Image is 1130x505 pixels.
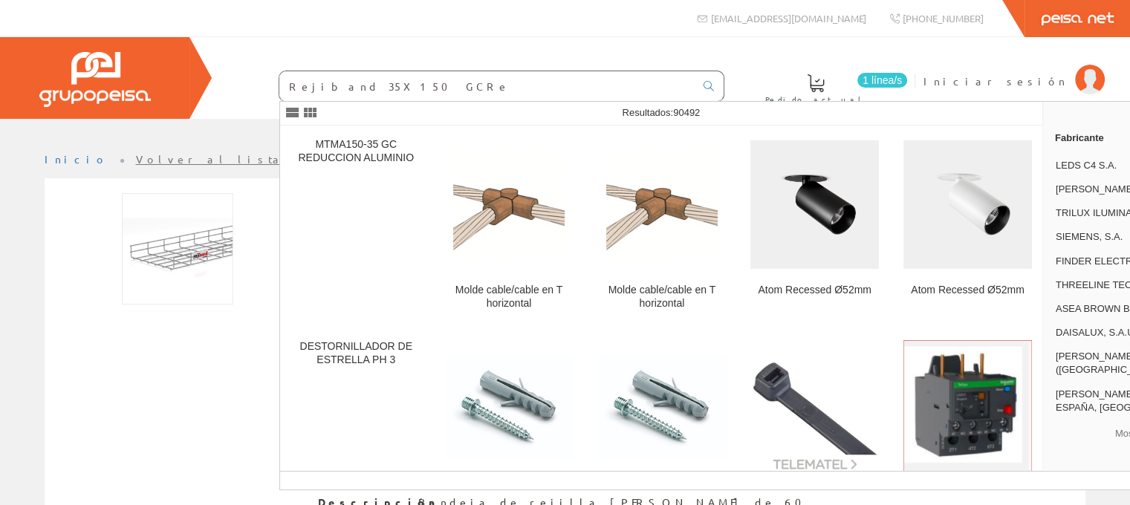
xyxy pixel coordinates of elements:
a: 1 línea/s Pedido actual [750,62,911,113]
a: Inicio [45,152,108,166]
img: Atom Recessed Ø52mm [903,140,1032,269]
a: Atom Recessed Ø52mm Atom Recessed Ø52mm [738,126,891,328]
img: Molde cable/cable en T horizontal [453,149,565,261]
span: [PHONE_NUMBER] [903,12,984,25]
a: Volver al listado de productos [136,152,429,166]
img: Grupo Peisa [39,52,151,107]
img: ELEMENTO DE FIJACIÓN PAV-7x150 [445,356,574,458]
a: Molde cable/cable en T horizontal Molde cable/cable en T horizontal [585,126,738,328]
span: 1 línea/s [857,73,907,88]
div: MTMA150-35 GC REDUCCION ALUMINIO [292,138,420,165]
span: Resultados: [622,107,700,118]
img: Molde cable/cable en T horizontal [606,149,718,261]
div: Atom Recessed Ø52mm [750,284,879,297]
span: Pedido actual [765,92,866,107]
a: Iniciar sesión [923,62,1105,76]
span: [EMAIL_ADDRESS][DOMAIN_NAME] [711,12,866,25]
a: MTMA150-35 GC REDUCCION ALUMINIO [280,126,432,328]
div: Atom Recessed Ø52mm [903,284,1032,297]
img: ELEMENTO DE FIJACIÓN PAV-10x150 [597,356,726,458]
img: BRIDA TYFAST 163x2,4mm PA UV [750,343,879,472]
div: Molde cable/cable en T horizontal [445,284,574,310]
img: Atom Recessed Ø52mm [750,140,879,269]
a: Molde cable/cable en T horizontal Molde cable/cable en T horizontal [433,126,585,328]
img: Foto artículo 60232300 Rejiband 60x300 Gc Pemsa (150x150) [122,193,233,304]
a: Atom Recessed Ø52mm Atom Recessed Ø52mm [892,126,1044,328]
img: Rele Termico 30-38a Tee [903,340,1032,474]
span: 90492 [673,107,700,118]
span: Iniciar sesión [923,74,1068,88]
input: Buscar ... [279,71,695,101]
div: Molde cable/cable en T horizontal [597,284,726,310]
div: DESTORNILLADOR DE ESTRELLA PH 3 [292,340,420,367]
